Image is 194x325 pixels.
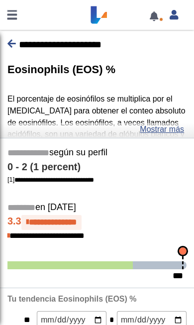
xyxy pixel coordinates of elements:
[7,161,187,173] h4: 0 - 2 (1 percent)
[7,295,136,303] b: Tu tendencia Eosinophils (EOS) %
[140,123,184,135] a: Mostrar más
[7,176,94,183] a: [1]
[7,93,187,260] p: El porcentaje de eosinófilos se multiplica por el [MEDICAL_DATA] para obtener el conteo absoluto ...
[7,202,187,214] h5: en [DATE]
[7,63,115,76] b: Eosinophils (EOS) %
[7,147,187,159] h5: según su perfil
[7,215,187,230] h4: 3.3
